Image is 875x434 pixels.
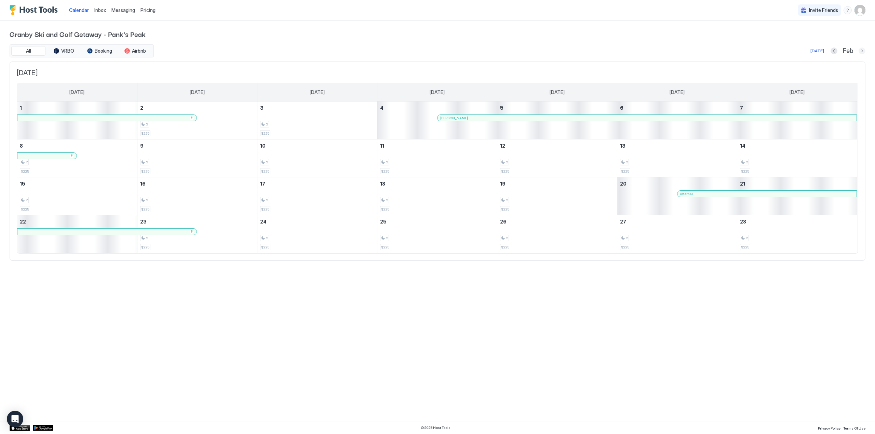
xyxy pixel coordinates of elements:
span: 10 [260,143,266,149]
span: 19 [500,181,506,187]
span: 2 [506,236,508,240]
span: $225 [21,207,29,212]
span: $225 [621,169,629,174]
span: 2 [386,198,388,202]
span: 2 [386,236,388,240]
span: Booking [95,48,112,54]
div: tab-group [10,44,154,57]
div: [PERSON_NAME] [440,116,854,120]
span: 8 [20,143,23,149]
span: © 2025 Host Tools [421,425,450,430]
td: February 21, 2026 [737,177,857,215]
a: Host Tools Logo [10,5,61,15]
span: 4 [380,105,383,111]
span: Inbox [94,7,106,13]
td: February 11, 2026 [377,139,497,177]
a: February 9, 2026 [137,139,257,152]
td: February 17, 2026 [257,177,377,215]
span: 14 [740,143,745,149]
a: Tuesday [303,83,332,101]
td: February 24, 2026 [257,215,377,253]
td: February 28, 2026 [737,215,857,253]
td: February 23, 2026 [137,215,257,253]
a: February 13, 2026 [617,139,737,152]
a: February 5, 2026 [497,101,617,114]
span: $225 [741,245,749,249]
a: Sunday [63,83,91,101]
span: Invite Friends [809,7,838,13]
span: 2 [146,160,148,164]
td: February 20, 2026 [617,177,737,215]
span: 2 [746,160,748,164]
span: 26 [500,219,507,225]
td: February 3, 2026 [257,101,377,139]
span: $225 [141,131,149,136]
span: [DATE] [190,89,205,95]
a: February 20, 2026 [617,177,737,190]
td: February 25, 2026 [377,215,497,253]
div: menu [844,6,852,14]
span: 22 [20,219,26,225]
button: Airbnb [118,46,152,56]
a: February 17, 2026 [257,177,377,190]
span: 28 [740,219,746,225]
span: $225 [501,169,509,174]
td: February 12, 2026 [497,139,617,177]
a: Privacy Policy [818,424,840,431]
a: Terms Of Use [843,424,865,431]
span: 24 [260,219,267,225]
span: $225 [21,169,29,174]
div: App Store [10,425,30,431]
span: Feb [843,47,853,55]
span: 2 [506,160,508,164]
a: February 7, 2026 [737,101,857,114]
a: February 18, 2026 [377,177,497,190]
span: 5 [500,105,503,111]
td: February 2, 2026 [137,101,257,139]
a: Monday [183,83,212,101]
span: 13 [620,143,625,149]
a: February 15, 2026 [17,177,137,190]
a: Thursday [543,83,571,101]
span: 20 [620,181,627,187]
a: Google Play Store [33,425,53,431]
span: 6 [620,105,623,111]
a: February 27, 2026 [617,215,737,228]
a: Messaging [111,6,135,14]
span: [PERSON_NAME] [440,116,468,120]
span: 9 [140,143,144,149]
td: February 8, 2026 [17,139,137,177]
a: February 12, 2026 [497,139,617,152]
span: 16 [140,181,146,187]
span: $225 [261,131,269,136]
a: Friday [663,83,691,101]
span: internal [680,192,693,196]
span: $225 [741,169,749,174]
span: Calendar [69,7,89,13]
span: 2 [746,236,748,240]
div: [DATE] [810,48,824,54]
span: $225 [381,169,389,174]
span: Granby Ski and Golf Getaway - Pank's Peak [10,29,865,39]
span: 2 [266,198,268,202]
td: February 14, 2026 [737,139,857,177]
span: Terms Of Use [843,426,865,430]
span: [DATE] [790,89,805,95]
span: $225 [501,245,509,249]
a: Saturday [783,83,811,101]
a: Wednesday [423,83,452,101]
td: February 15, 2026 [17,177,137,215]
span: 27 [620,219,626,225]
td: February 18, 2026 [377,177,497,215]
span: 18 [380,181,385,187]
span: 15 [20,181,25,187]
span: 2 [26,160,28,164]
span: [DATE] [670,89,685,95]
a: February 14, 2026 [737,139,857,152]
td: February 10, 2026 [257,139,377,177]
span: VRBO [61,48,74,54]
span: 2 [146,236,148,240]
td: February 1, 2026 [17,101,137,139]
div: internal [680,192,854,196]
span: Airbnb [132,48,146,54]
